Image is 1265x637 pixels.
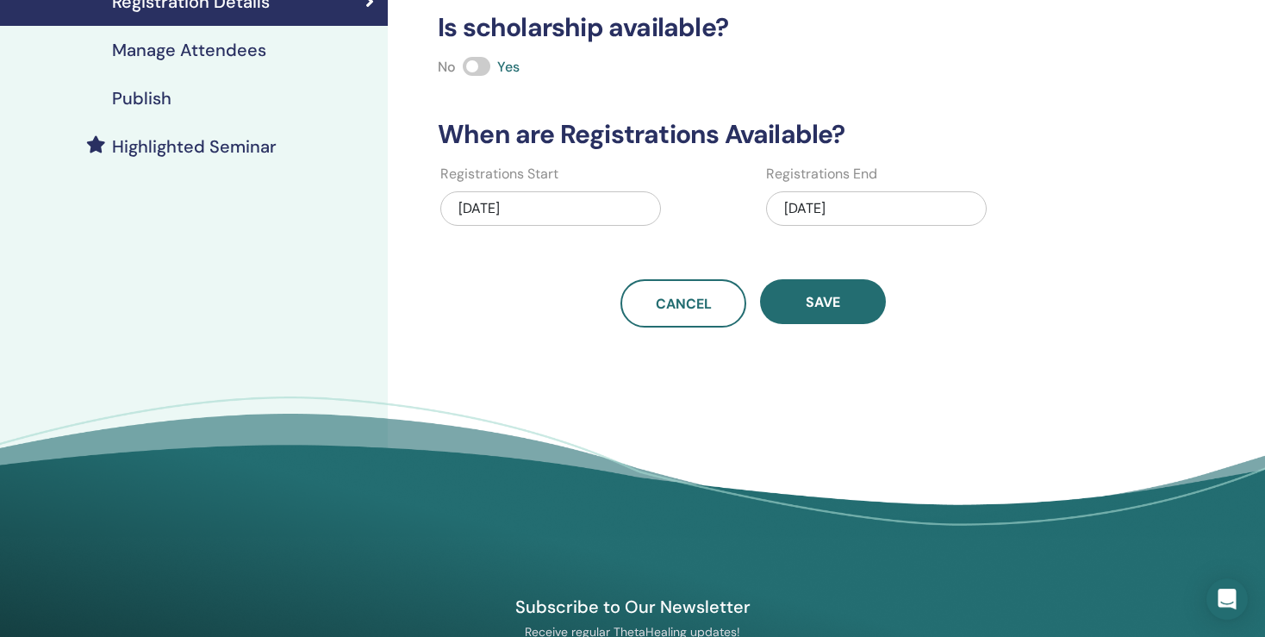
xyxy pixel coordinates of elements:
[760,279,886,324] button: Save
[1206,578,1248,620] div: Open Intercom Messenger
[766,191,987,226] div: [DATE]
[656,295,712,313] span: Cancel
[440,164,558,184] label: Registrations Start
[438,58,456,76] span: No
[112,136,277,157] h4: Highlighted Seminar
[497,58,520,76] span: Yes
[427,119,1080,150] h3: When are Registrations Available?
[433,596,832,618] h4: Subscribe to Our Newsletter
[806,293,840,311] span: Save
[427,12,1080,43] h3: Is scholarship available?
[112,40,266,60] h4: Manage Attendees
[620,279,746,328] a: Cancel
[766,164,877,184] label: Registrations End
[440,191,661,226] div: [DATE]
[112,88,171,109] h4: Publish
